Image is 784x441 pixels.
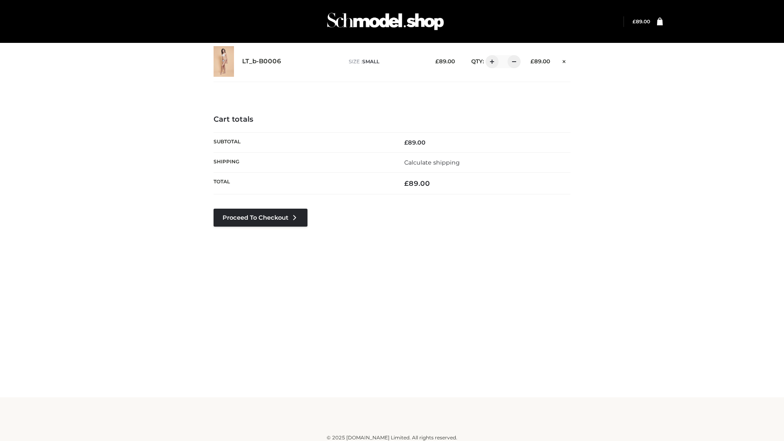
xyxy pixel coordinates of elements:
th: Total [214,173,392,194]
div: QTY: [463,55,518,68]
a: Proceed to Checkout [214,209,307,227]
bdi: 89.00 [435,58,455,65]
img: LT_b-B0006 - SMALL [214,46,234,77]
img: Schmodel Admin 964 [324,5,447,38]
h4: Cart totals [214,115,570,124]
th: Shipping [214,152,392,172]
bdi: 89.00 [633,18,650,24]
a: LT_b-B0006 [242,58,281,65]
span: SMALL [362,58,379,65]
a: £89.00 [633,18,650,24]
bdi: 89.00 [404,179,430,187]
span: £ [530,58,534,65]
a: Remove this item [558,55,570,66]
span: £ [435,58,439,65]
span: £ [633,18,636,24]
bdi: 89.00 [404,139,425,146]
a: Calculate shipping [404,159,460,166]
span: £ [404,179,409,187]
bdi: 89.00 [530,58,550,65]
p: size : [349,58,423,65]
span: £ [404,139,408,146]
th: Subtotal [214,132,392,152]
